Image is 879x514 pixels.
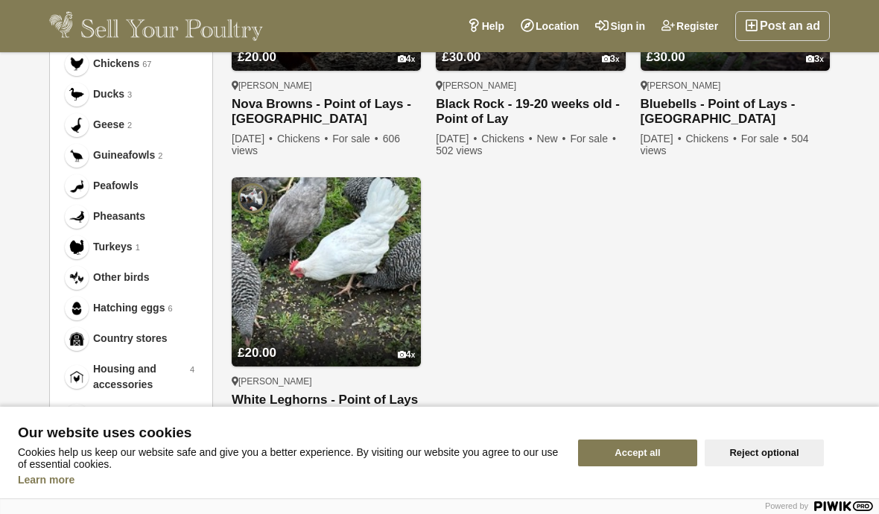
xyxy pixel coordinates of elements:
[653,11,726,41] a: Register
[647,50,685,64] span: £30.00
[62,140,200,171] a: Guineafowls Guineafowls 2
[69,270,84,285] img: Other birds
[232,375,421,387] div: [PERSON_NAME]
[69,87,84,102] img: Ducks
[62,400,200,431] a: Poultry breeders Poultry breeders 1
[62,323,200,354] a: Country stores Country stores
[93,239,133,255] span: Turkeys
[641,80,830,92] div: [PERSON_NAME]
[705,440,824,466] button: Reject optional
[69,331,84,346] img: Country stores
[641,97,830,127] a: Bluebells - Point of Lays - [GEOGRAPHIC_DATA]
[62,262,200,293] a: Other birds Other birds
[442,50,480,64] span: £30.00
[93,117,124,133] span: Geese
[168,302,172,315] em: 6
[93,300,165,316] span: Hatching eggs
[232,317,421,367] a: £20.00 4
[436,80,625,92] div: [PERSON_NAME]
[62,79,200,110] a: Ducks Ducks 3
[69,118,84,133] img: Geese
[232,393,421,422] a: White Leghorns - Point of Lays - [GEOGRAPHIC_DATA]
[69,209,84,224] img: Pheasants
[436,97,625,127] a: Black Rock - 19-20 weeks old - Point of Lay
[69,301,84,316] img: Hatching eggs
[232,80,421,92] div: [PERSON_NAME]
[436,133,478,145] span: [DATE]
[62,232,200,262] a: Turkeys Turkeys 1
[806,54,824,65] div: 3
[641,133,809,156] span: 504 views
[127,89,132,101] em: 3
[62,293,200,323] a: Hatching eggs Hatching eggs 6
[190,364,194,376] em: 4
[459,11,513,41] a: Help
[18,474,74,486] a: Learn more
[93,178,139,194] span: Peafowls
[62,110,200,140] a: Geese Geese 2
[18,446,560,470] p: Cookies help us keep our website safe and give you a better experience. By visiting our website y...
[232,177,421,367] img: White Leghorns - Point of Lays - Lancashire
[93,86,124,102] span: Ducks
[765,501,808,510] span: Powered by
[537,133,568,145] span: New
[578,440,697,466] button: Accept all
[62,171,200,201] a: Peafowls Peafowls
[69,179,84,194] img: Peafowls
[277,133,330,145] span: Chickens
[69,57,84,72] img: Chickens
[62,354,200,400] a: Housing and accessories Housing and accessories 4
[18,425,560,440] span: Our website uses cookies
[62,48,200,79] a: Chickens Chickens 67
[641,133,683,145] span: [DATE]
[93,270,149,285] span: Other birds
[332,133,379,145] span: For sale
[49,11,263,41] img: Sell Your Poultry
[436,145,482,156] span: 502 views
[232,133,400,156] span: 606 views
[62,201,200,232] a: Pheasants Pheasants
[685,133,738,145] span: Chickens
[602,54,620,65] div: 3
[158,150,162,162] em: 2
[232,133,274,145] span: [DATE]
[238,183,267,213] img: Pilling Poultry
[238,346,276,360] span: £20.00
[93,56,139,72] span: Chickens
[398,349,416,361] div: 4
[69,240,84,255] img: Turkeys
[741,133,788,145] span: For sale
[93,331,168,346] span: Country stores
[570,133,617,145] span: For sale
[587,11,653,41] a: Sign in
[232,97,421,127] a: Nova Browns - Point of Lays - [GEOGRAPHIC_DATA]
[398,54,416,65] div: 4
[69,148,84,163] img: Guineafowls
[238,50,276,64] span: £20.00
[69,369,84,384] img: Housing and accessories
[127,119,132,132] em: 2
[735,11,830,41] a: Post an ad
[93,209,145,224] span: Pheasants
[481,133,534,145] span: Chickens
[513,11,587,41] a: Location
[142,58,151,71] em: 67
[93,361,187,393] span: Housing and accessories
[93,147,155,163] span: Guineafowls
[136,241,140,254] em: 1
